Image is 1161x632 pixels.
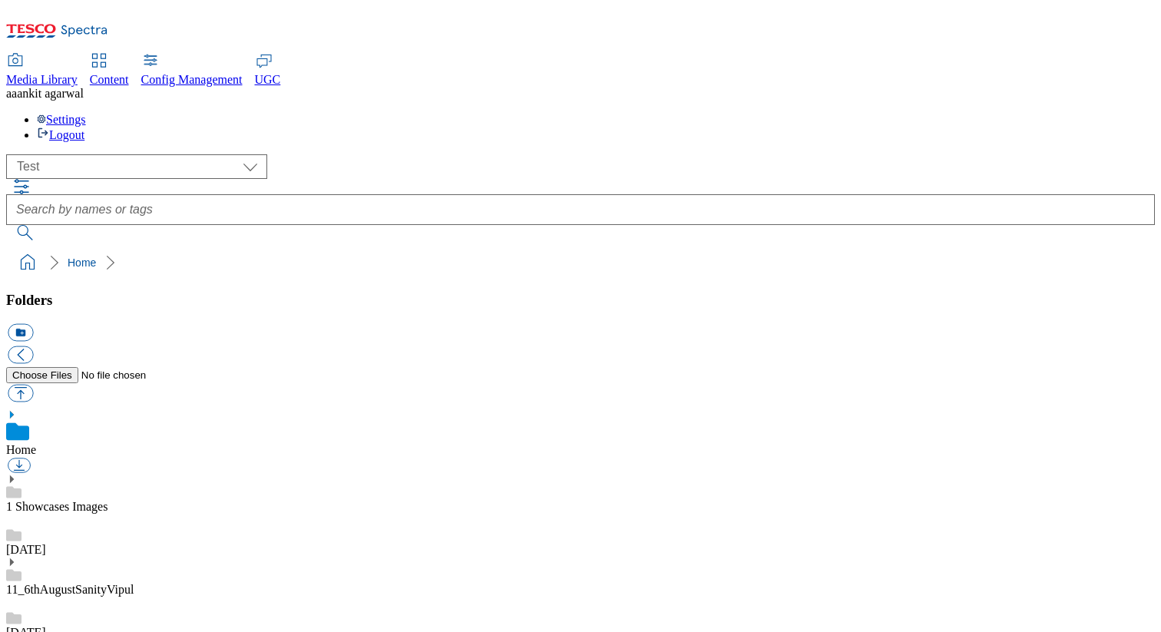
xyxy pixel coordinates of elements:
[255,73,281,86] span: UGC
[37,113,86,126] a: Settings
[6,583,134,596] a: 11_6thAugustSanityVipul
[6,73,78,86] span: Media Library
[17,87,84,100] span: ankit agarwal
[68,256,96,269] a: Home
[15,250,40,275] a: home
[6,443,36,456] a: Home
[6,55,78,87] a: Media Library
[90,55,129,87] a: Content
[6,248,1155,277] nav: breadcrumb
[141,73,243,86] span: Config Management
[6,87,17,100] span: aa
[6,194,1155,225] input: Search by names or tags
[6,543,46,556] a: [DATE]
[6,292,1155,309] h3: Folders
[6,500,107,513] a: 1 Showcases Images
[37,128,84,141] a: Logout
[255,55,281,87] a: UGC
[141,55,243,87] a: Config Management
[90,73,129,86] span: Content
